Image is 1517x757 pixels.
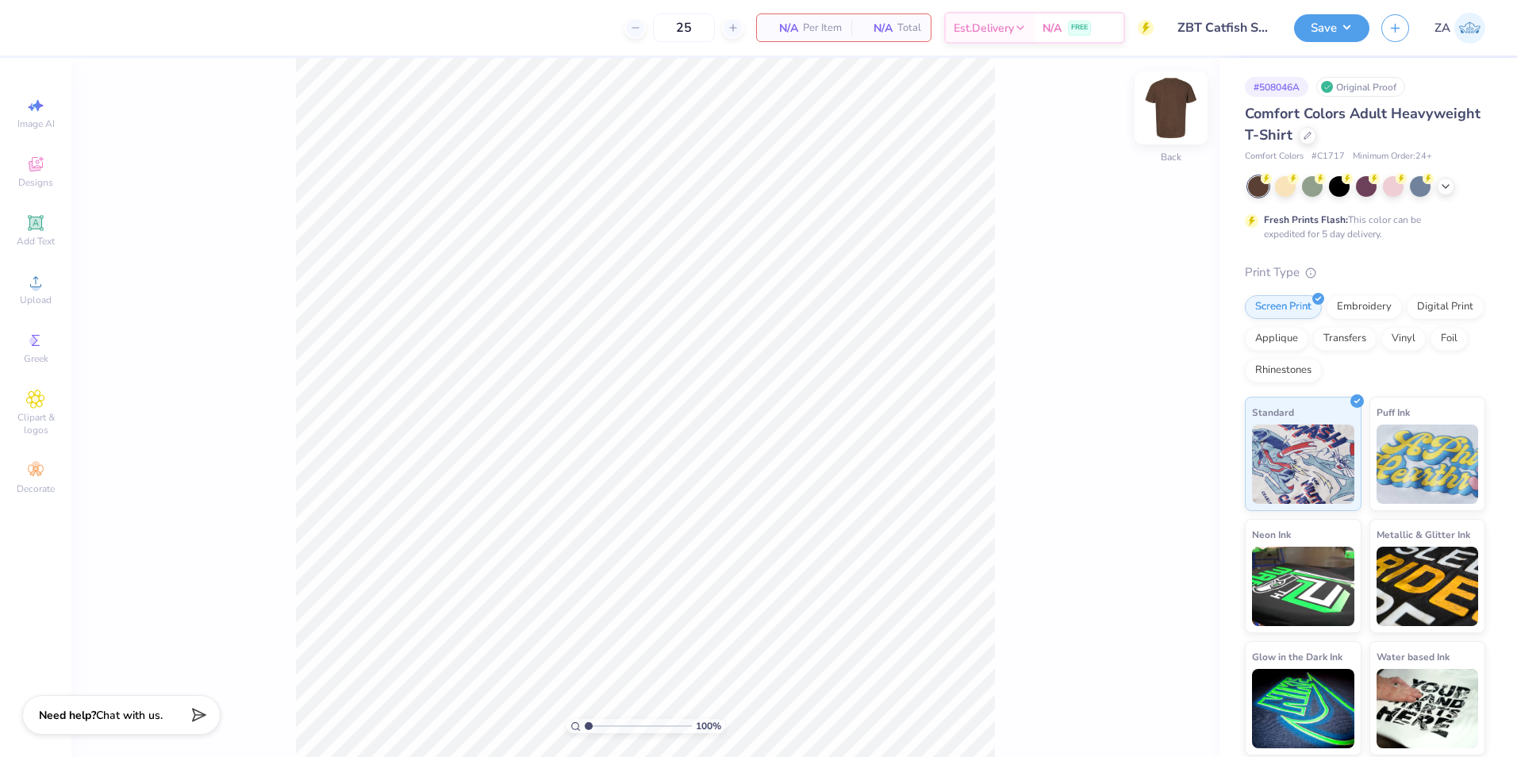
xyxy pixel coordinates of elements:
img: Neon Ink [1252,547,1354,626]
span: # C1717 [1312,150,1345,163]
strong: Fresh Prints Flash: [1264,213,1348,226]
span: Glow in the Dark Ink [1252,648,1342,665]
span: ZA [1434,19,1450,37]
img: Standard [1252,425,1354,504]
span: Add Text [17,235,55,248]
img: Zuriel Alaba [1454,13,1485,44]
div: This color can be expedited for 5 day delivery. [1264,213,1459,241]
span: Chat with us. [96,708,163,723]
span: Puff Ink [1377,404,1410,421]
div: Original Proof [1316,77,1405,97]
div: Screen Print [1245,295,1322,319]
input: Untitled Design [1166,12,1282,44]
span: Total [897,20,921,37]
span: 100 % [696,719,721,733]
div: Applique [1245,327,1308,351]
span: N/A [766,20,798,37]
span: Minimum Order: 24 + [1353,150,1432,163]
span: Image AI [17,117,55,130]
span: FREE [1071,22,1088,33]
div: # 508046A [1245,77,1308,97]
span: Decorate [17,482,55,495]
img: Glow in the Dark Ink [1252,669,1354,748]
button: Save [1294,14,1369,42]
input: – – [653,13,715,42]
span: Comfort Colors Adult Heavyweight T-Shirt [1245,104,1481,144]
img: Back [1139,76,1203,140]
span: Clipart & logos [8,411,63,436]
div: Foil [1431,327,1468,351]
span: Standard [1252,404,1294,421]
span: Neon Ink [1252,526,1291,543]
span: Designs [18,176,53,189]
div: Back [1161,150,1181,164]
span: N/A [1043,20,1062,37]
span: N/A [861,20,893,37]
img: Puff Ink [1377,425,1479,504]
div: Rhinestones [1245,359,1322,382]
div: Vinyl [1381,327,1426,351]
div: Embroidery [1327,295,1402,319]
span: Comfort Colors [1245,150,1304,163]
a: ZA [1434,13,1485,44]
div: Print Type [1245,263,1485,282]
span: Metallic & Glitter Ink [1377,526,1470,543]
span: Per Item [803,20,842,37]
img: Metallic & Glitter Ink [1377,547,1479,626]
span: Greek [24,352,48,365]
span: Est. Delivery [954,20,1014,37]
div: Transfers [1313,327,1377,351]
img: Water based Ink [1377,669,1479,748]
span: Water based Ink [1377,648,1450,665]
div: Digital Print [1407,295,1484,319]
strong: Need help? [39,708,96,723]
span: Upload [20,294,52,306]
